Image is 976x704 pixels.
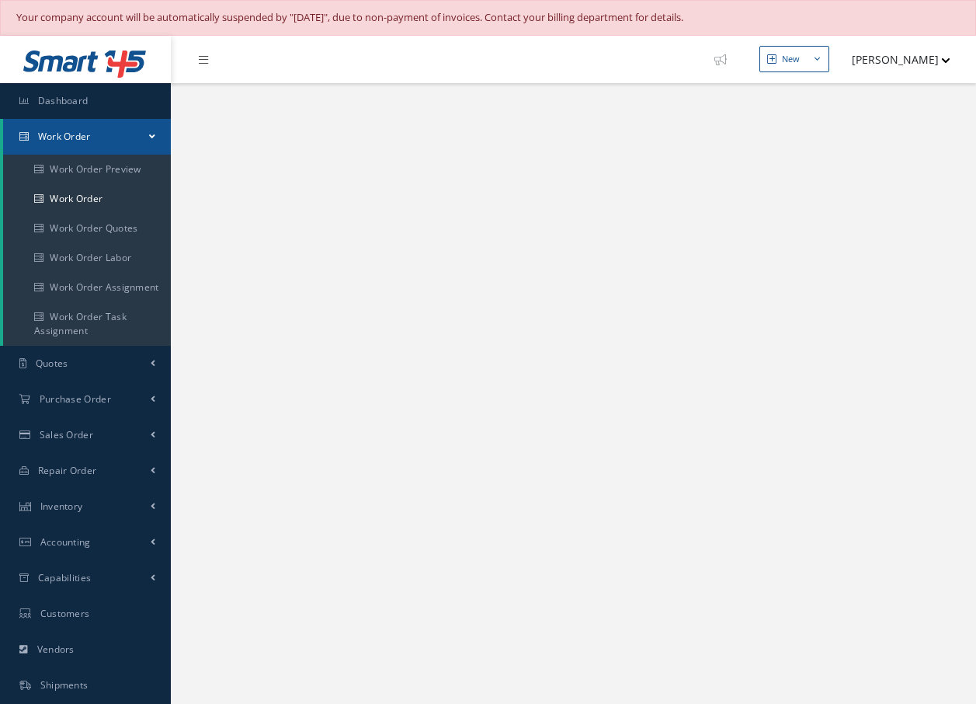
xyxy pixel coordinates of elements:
span: Purchase Order [40,392,111,406]
button: New [759,46,829,73]
button: [PERSON_NAME] [837,44,950,75]
div: Your company account will be automatically suspended by "[DATE]", due to non-payment of invoices.... [16,10,960,26]
div: New [782,53,800,66]
span: Sales Order [40,428,93,441]
span: Work Order [38,130,91,143]
a: Work Order [3,184,171,214]
a: Work Order [3,119,171,155]
a: Work Order Labor [3,243,171,273]
span: Inventory [40,500,83,513]
span: Capabilities [38,571,92,584]
span: Quotes [36,357,68,370]
span: Repair Order [38,464,97,477]
span: Dashboard [38,94,89,107]
a: Work Order Quotes [3,214,171,243]
span: Accounting [40,535,91,549]
span: Shipments [40,678,89,692]
span: Customers [40,607,90,620]
a: Work Order Task Assignment [3,302,171,346]
a: Work Order Preview [3,155,171,184]
a: Work Order Assignment [3,273,171,302]
a: Show Tips [707,36,747,83]
span: Vendors [37,643,75,656]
